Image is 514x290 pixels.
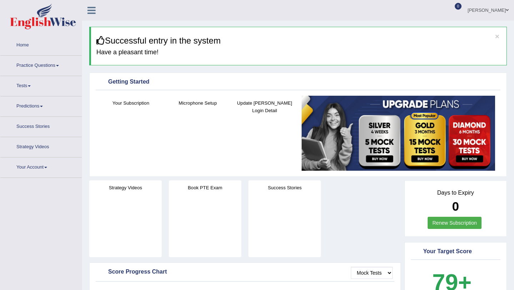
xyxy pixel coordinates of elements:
h4: Days to Expiry [413,190,499,196]
a: Practice Questions [0,56,82,74]
span: 0 [455,3,462,10]
button: × [495,32,499,40]
h3: Successful entry in the system [96,36,501,45]
h4: Microphone Setup [168,99,227,107]
h4: Success Stories [248,184,321,191]
h4: Strategy Videos [89,184,162,191]
div: Your Target Score [413,246,499,257]
h4: Have a pleasant time! [96,49,501,56]
b: 0 [452,199,459,213]
h4: Book PTE Exam [169,184,241,191]
h4: Your Subscription [101,99,161,107]
a: Your Account [0,157,82,175]
a: Tests [0,76,82,94]
a: Success Stories [0,117,82,135]
h4: Update [PERSON_NAME] Login Detail [235,99,294,114]
img: small5.jpg [302,96,495,171]
a: Predictions [0,96,82,114]
a: Home [0,35,82,53]
div: Score Progress Chart [97,267,393,277]
a: Strategy Videos [0,137,82,155]
div: Getting Started [97,77,499,87]
a: Renew Subscription [428,217,482,229]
